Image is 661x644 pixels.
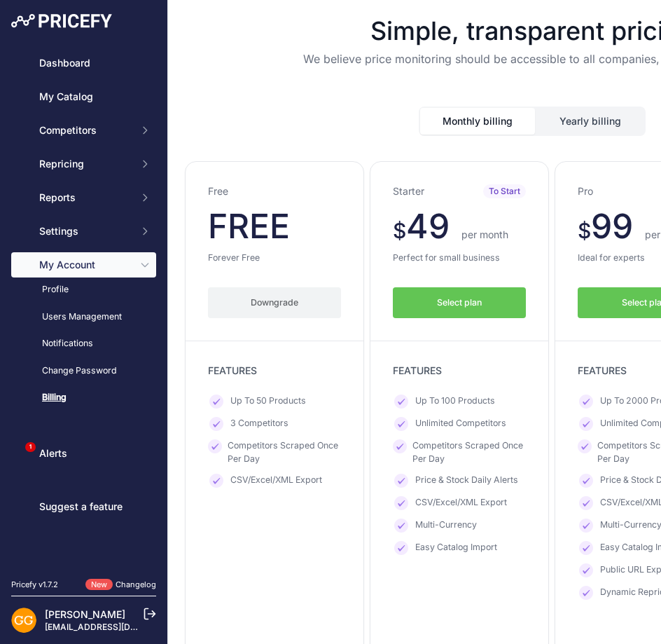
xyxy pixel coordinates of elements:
[393,184,424,198] h3: Starter
[393,252,526,265] p: Perfect for small business
[39,191,131,205] span: Reports
[11,219,156,244] button: Settings
[45,608,125,620] a: [PERSON_NAME]
[483,184,526,198] span: To Start
[578,218,591,243] span: $
[208,205,290,247] span: FREE
[85,579,113,591] span: New
[591,205,633,247] span: 99
[208,252,341,265] p: Forever Free
[11,579,58,591] div: Pricefy v1.7.2
[11,118,156,143] button: Competitors
[415,541,497,555] span: Easy Catalog Import
[536,108,644,135] button: Yearly billing
[415,417,506,431] span: Unlimited Competitors
[11,494,156,519] a: Suggest a feature
[228,439,341,465] span: Competitors Scraped Once Per Day
[437,296,482,310] span: Select plan
[461,228,508,240] span: per month
[45,622,191,632] a: [EMAIL_ADDRESS][DOMAIN_NAME]
[415,474,518,488] span: Price & Stock Daily Alerts
[39,123,131,137] span: Competitors
[208,184,228,198] h3: Free
[420,108,535,135] button: Monthly billing
[11,278,156,302] a: Profile
[412,439,526,465] span: Competitors Scraped Once Per Day
[393,364,526,378] p: FEATURES
[415,395,495,409] span: Up To 100 Products
[11,305,156,329] a: Users Management
[415,519,477,533] span: Multi-Currency
[11,50,156,562] nav: Sidebar
[230,395,306,409] span: Up To 50 Products
[39,157,131,171] span: Repricing
[230,474,322,488] span: CSV/Excel/XML Export
[393,287,526,319] button: Select plan
[11,331,156,356] a: Notifications
[208,364,341,378] p: FEATURES
[11,14,112,28] img: Pricefy Logo
[415,496,507,510] span: CSV/Excel/XML Export
[39,258,131,272] span: My Account
[11,385,156,410] a: Billing
[39,224,131,238] span: Settings
[208,287,341,319] button: Downgrade
[11,50,156,76] a: Dashboard
[578,184,593,198] h3: Pro
[116,580,156,589] a: Changelog
[393,218,406,243] span: $
[230,417,288,431] span: 3 Competitors
[11,359,156,383] a: Change Password
[11,84,156,109] a: My Catalog
[11,185,156,210] button: Reports
[406,205,450,247] span: 49
[11,252,156,278] button: My Account
[11,441,156,466] a: Alerts
[11,151,156,177] button: Repricing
